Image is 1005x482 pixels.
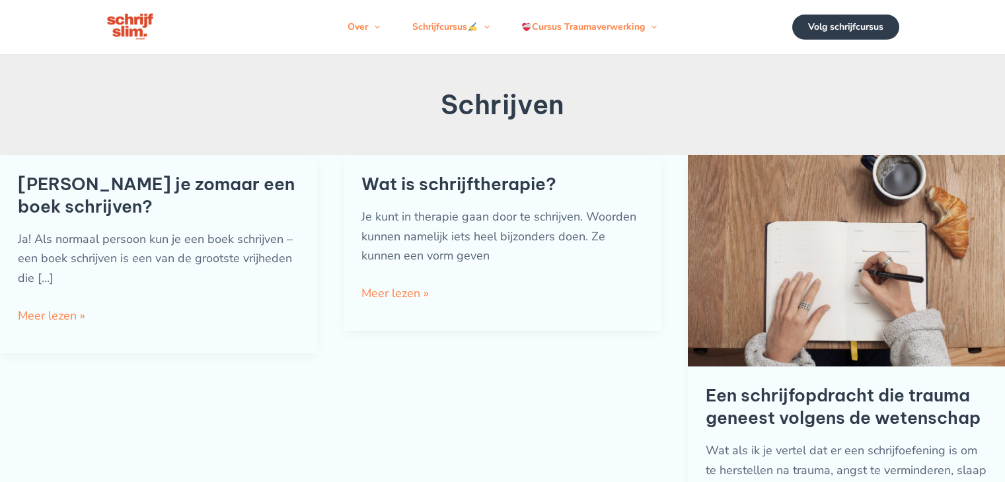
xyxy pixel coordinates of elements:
a: Meer lezen » [361,284,429,304]
a: Volg schrijfcursus [792,15,899,40]
a: SchrijfcursusMenu schakelen [396,7,505,47]
a: Cursus TraumaverwerkingMenu schakelen [505,7,673,47]
a: OverMenu schakelen [332,7,396,47]
span: Menu schakelen [645,7,657,47]
h1: Schrijven [49,90,956,120]
a: [PERSON_NAME] je zomaar een boek schrijven? [18,173,295,217]
span: Menu schakelen [368,7,380,47]
a: Meer lezen » [18,306,85,326]
span: Menu schakelen [478,7,490,47]
img: ✍️ [468,22,477,32]
nav: Navigatie op de site: Menu [332,7,673,47]
p: Je kunt in therapie gaan door te schrijven. Woorden kunnen namelijk iets heel bijzonders doen. Ze... [361,207,643,266]
a: Wat is schrijftherapie? [361,173,556,195]
p: Ja! Als normaal persoon kun je een boek schrijven – een boek schrijven is een van de grootste vri... [18,230,299,289]
img: ❤️‍🩹 [522,22,531,32]
img: schrijfcursus schrijfslim academy [106,12,155,42]
a: Een schrijfopdracht die trauma geneest volgens de wetenschap [706,384,981,429]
